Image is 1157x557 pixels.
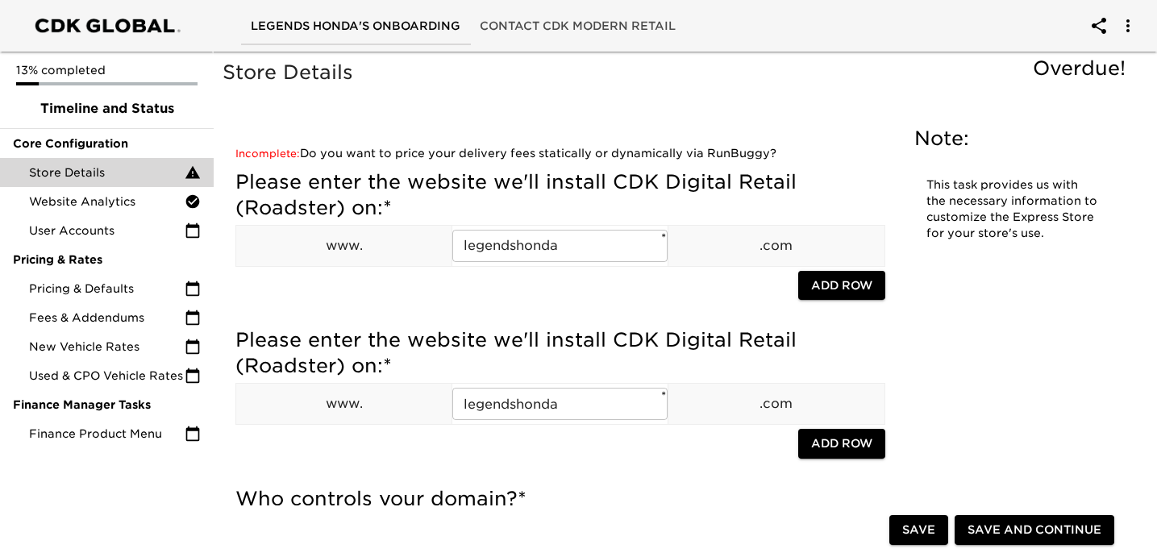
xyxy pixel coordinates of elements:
span: Used & CPO Vehicle Rates [29,368,185,384]
a: Do you want to price your delivery fees statically or dynamically via RunBuggy? [235,147,776,160]
span: Pricing & Rates [13,251,201,268]
span: Add Row [811,276,872,296]
span: Core Configuration [13,135,201,152]
span: Contact CDK Modern Retail [480,16,676,36]
p: 13% completed [16,62,198,78]
button: Add Row [798,429,885,459]
button: Save [889,515,948,545]
h5: Store Details [223,60,1134,85]
span: New Vehicle Rates [29,339,185,355]
h5: Note: [914,126,1112,152]
span: Store Details [29,164,185,181]
span: Fees & Addendums [29,310,185,326]
button: Save and Continue [955,515,1114,545]
span: Incomplete: [235,148,300,160]
span: Finance Manager Tasks [13,397,201,413]
span: Save and Continue [968,520,1101,540]
span: Add Row [811,434,872,454]
span: Timeline and Status [13,99,201,118]
span: Save [902,520,935,540]
p: .com [668,394,884,414]
button: Add Row [798,271,885,301]
p: www. [236,394,452,414]
button: account of current user [1080,6,1118,45]
span: Website Analytics [29,193,185,210]
p: www. [236,236,452,256]
h5: Please enter the website we'll install CDK Digital Retail (Roadster) on: [235,169,885,221]
button: account of current user [1109,6,1147,45]
span: Legends Honda's Onboarding [251,16,460,36]
p: .com [668,236,884,256]
p: This task provides us with the necessary information to customize the Express Store for your stor... [926,177,1100,242]
h5: Who controls your domain? [235,486,885,512]
span: User Accounts [29,222,185,239]
span: Pricing & Defaults [29,281,185,297]
span: Finance Product Menu [29,426,185,442]
span: Overdue! [1033,56,1126,80]
h5: Please enter the website we'll install CDK Digital Retail (Roadster) on: [235,327,885,379]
